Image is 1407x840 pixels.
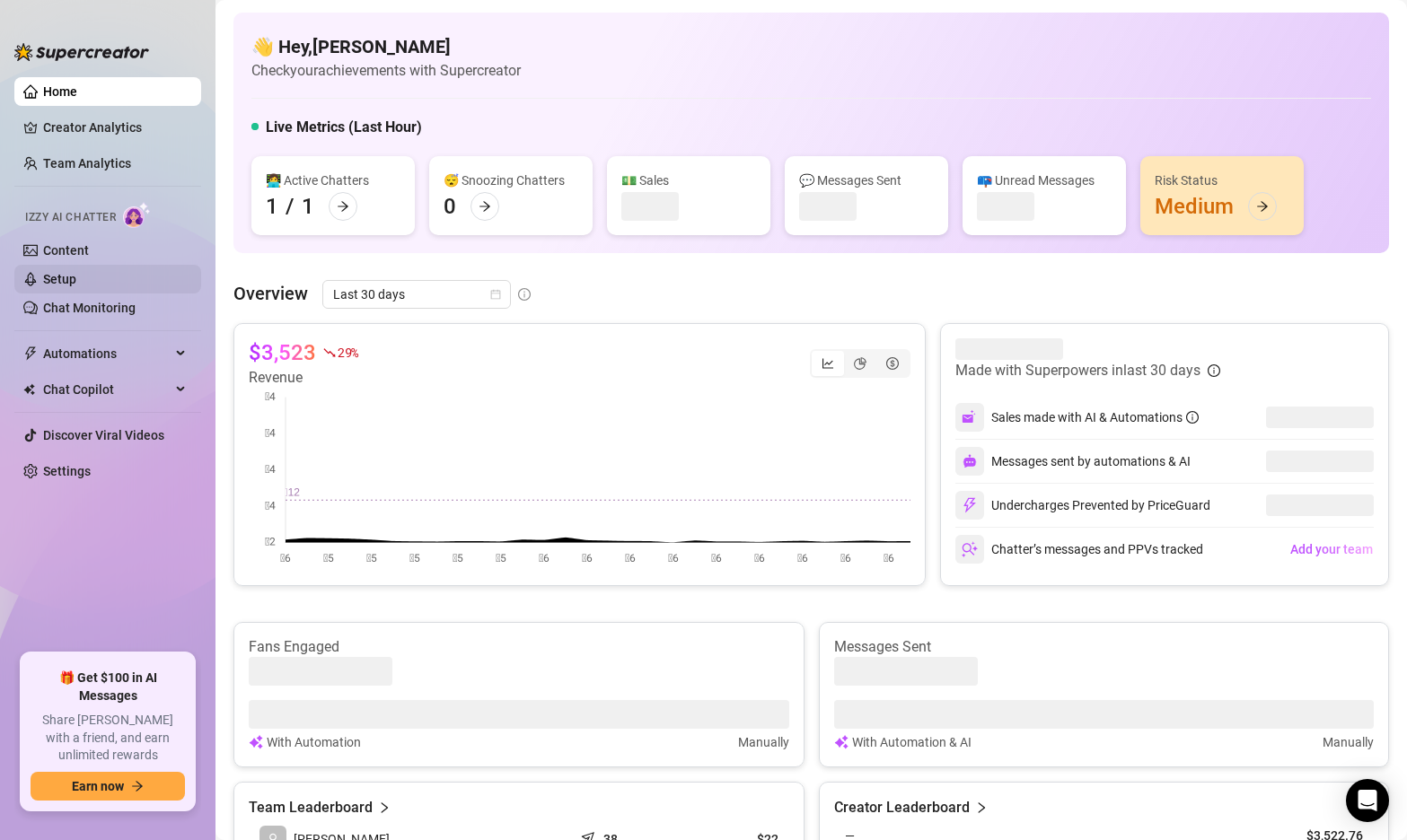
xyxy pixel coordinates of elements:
[955,535,1203,564] div: Chatter’s messages and PPVs tracked
[43,156,131,171] a: Team Analytics
[338,344,358,361] span: 29 %
[444,171,578,190] div: 😴 Snoozing Chatters
[23,346,38,361] span: thunderbolt
[43,428,164,442] a: Discover Viral Videos
[962,409,978,425] img: svg%3e
[23,383,35,396] img: Chat Copilot
[266,117,422,138] h5: Live Metrics (Last Hour)
[249,797,373,818] article: Team Leaderboard
[854,357,866,370] span: pie-chart
[1290,542,1373,556] span: Add your team
[962,497,978,513] img: svg%3e
[955,491,1210,520] div: Undercharges Prevented by PriceGuard
[251,34,521,59] h4: 👋 Hey, [PERSON_NAME]
[43,84,77,99] a: Home
[1256,200,1269,213] span: arrow-right
[267,732,361,752] article: With Automation
[233,280,308,307] article: Overview
[738,732,789,752] article: Manually
[333,281,500,308] span: Last 30 days
[14,43,149,61] img: logo-BBDzfeDw.svg
[1346,779,1389,822] div: Open Intercom Messenger
[1289,535,1374,564] button: Add your team
[43,464,91,478] a: Settings
[822,357,834,370] span: line-chart
[479,200,491,213] span: arrow-right
[249,637,789,657] article: Fans Engaged
[266,192,278,221] div: 1
[43,375,171,404] span: Chat Copilot
[799,171,934,190] div: 💬 Messages Sent
[249,338,316,367] article: $3,523
[251,59,521,82] article: Check your achievements with Supercreator
[266,171,400,190] div: 👩‍💻 Active Chatters
[43,272,76,286] a: Setup
[131,780,144,792] span: arrow-right
[25,209,116,226] span: Izzy AI Chatter
[302,192,314,221] div: 1
[249,732,263,752] img: svg%3e
[72,779,124,793] span: Earn now
[249,367,358,389] article: Revenue
[963,454,977,468] img: svg%3e
[43,301,136,315] a: Chat Monitoring
[1155,171,1289,190] div: Risk Status
[1208,364,1220,377] span: info-circle
[31,669,185,704] span: 🎁 Get $100 in AI Messages
[834,797,970,818] article: Creator Leaderboard
[1323,732,1374,752] article: Manually
[955,360,1200,381] article: Made with Superpowers in last 30 days
[43,113,187,142] a: Creator Analytics
[444,192,456,221] div: 0
[834,637,1375,657] article: Messages Sent
[43,243,89,258] a: Content
[337,200,349,213] span: arrow-right
[518,288,531,301] span: info-circle
[810,349,910,378] div: segmented control
[977,171,1112,190] div: 📪 Unread Messages
[31,772,185,801] button: Earn nowarrow-right
[834,732,849,752] img: svg%3e
[323,346,336,359] span: fall
[852,732,972,752] article: With Automation & AI
[490,289,501,300] span: calendar
[378,797,391,818] span: right
[962,541,978,557] img: svg%3e
[621,171,756,190] div: 💵 Sales
[975,797,988,818] span: right
[886,357,899,370] span: dollar-circle
[991,407,1199,427] div: Sales made with AI & Automations
[123,202,151,228] img: AI Chatter
[1186,411,1199,424] span: info-circle
[31,712,185,765] span: Share [PERSON_NAME] with a friend, and earn unlimited rewards
[43,339,171,368] span: Automations
[955,447,1191,476] div: Messages sent by automations & AI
